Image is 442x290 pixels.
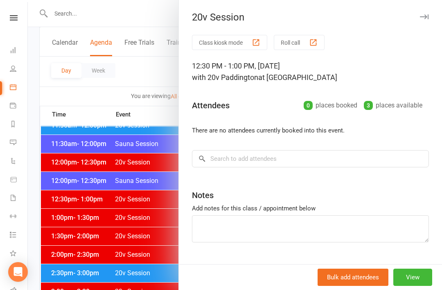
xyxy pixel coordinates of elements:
div: places available [364,100,422,111]
a: People [10,60,28,79]
div: Open Intercom Messenger [8,262,28,282]
span: with 20v Paddington [192,73,258,82]
li: There are no attendees currently booked into this event. [192,126,429,135]
button: Roll call [274,35,325,50]
a: Product Sales [10,171,28,190]
a: Calendar [10,79,28,97]
a: What's New [10,245,28,263]
button: Class kiosk mode [192,35,267,50]
div: 20v Session [179,11,442,23]
div: 3 [364,101,373,110]
div: places booked [304,100,357,111]
button: Bulk add attendees [318,269,388,286]
input: Search to add attendees [192,150,429,167]
span: at [GEOGRAPHIC_DATA] [258,73,337,82]
div: 12:30 PM - 1:00 PM, [DATE] [192,60,429,83]
div: 0 [304,101,313,110]
a: Dashboard [10,42,28,60]
a: Reports [10,116,28,134]
button: View [393,269,432,286]
a: Payments [10,97,28,116]
div: Notes [192,190,214,201]
div: Add notes for this class / appointment below [192,203,429,213]
div: Attendees [192,100,230,111]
